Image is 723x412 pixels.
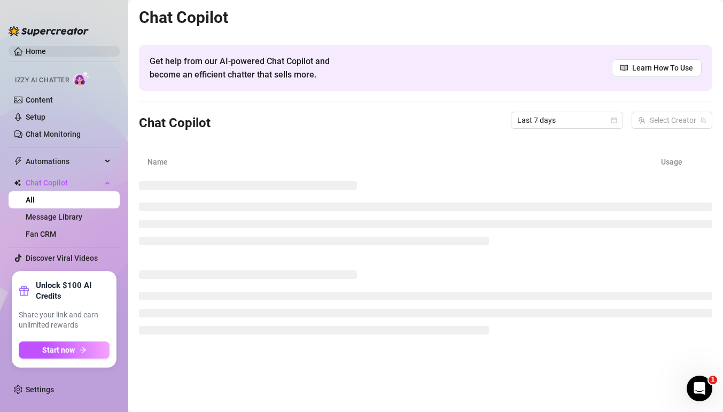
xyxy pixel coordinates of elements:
strong: Unlock $100 AI Credits [36,280,110,301]
h3: Chat Copilot [139,115,211,132]
span: team [700,117,706,123]
iframe: Intercom live chat [687,376,712,401]
a: All [26,196,35,204]
a: Learn How To Use [612,59,702,76]
span: Chat Copilot [26,174,102,191]
span: Start now [42,346,75,354]
span: read [620,64,628,72]
a: Setup [26,113,45,121]
span: thunderbolt [14,157,22,166]
img: Chat Copilot [14,179,21,186]
h2: Chat Copilot [139,7,712,28]
span: Get help from our AI-powered Chat Copilot and become an efficient chatter that sells more. [150,55,355,81]
a: Discover Viral Videos [26,254,98,262]
a: Chat Monitoring [26,130,81,138]
img: AI Chatter [73,71,90,87]
article: Usage [661,156,704,168]
span: 1 [709,376,717,384]
span: Automations [26,153,102,170]
span: arrow-right [79,346,87,354]
span: Izzy AI Chatter [15,75,69,85]
a: Message Library [26,213,82,221]
span: Learn How To Use [632,62,693,74]
img: logo-BBDzfeDw.svg [9,26,89,36]
button: Start nowarrow-right [19,341,110,359]
a: Content [26,96,53,104]
a: Settings [26,385,54,394]
span: Share your link and earn unlimited rewards [19,310,110,331]
span: Last 7 days [517,112,617,128]
a: Fan CRM [26,230,56,238]
a: Home [26,47,46,56]
span: calendar [611,117,617,123]
article: Name [147,156,661,168]
span: gift [19,285,29,296]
